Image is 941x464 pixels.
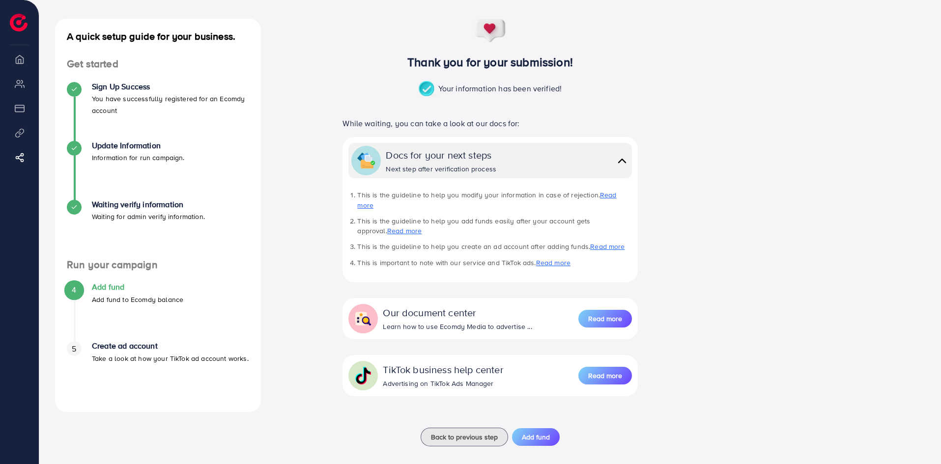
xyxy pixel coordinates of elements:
[431,432,498,442] span: Back to previous step
[55,282,261,341] li: Add fund
[383,362,503,377] div: TikTok business help center
[536,258,570,268] a: Read more
[55,82,261,141] li: Sign Up Success
[354,310,372,328] img: collapse
[590,242,625,251] a: Read more
[578,367,632,384] button: Read more
[512,428,560,446] button: Add fund
[92,353,249,364] p: Take a look at how your TikTok ad account works.
[55,30,261,42] h4: A quick setup guide for your business.
[92,141,185,150] h4: Update Information
[383,379,503,388] div: Advertising on TikTok Ads Manager
[342,117,637,129] p: While waiting, you can take a look at our docs for:
[55,341,261,400] li: Create ad account
[522,432,550,442] span: Add fund
[588,314,622,324] span: Read more
[383,322,532,331] div: Learn how to use Ecomdy Media to advertise ...
[899,420,934,457] iframe: Chat
[386,164,496,174] div: Next step after verification process
[419,81,438,98] img: success
[357,190,631,210] li: This is the guideline to help you modify your information in case of rejection.
[55,259,261,271] h4: Run your campaign
[421,428,508,446] button: Back to previous step
[354,367,372,384] img: collapse
[92,282,183,292] h4: Add fund
[92,341,249,351] h4: Create ad account
[386,148,496,162] div: Docs for your next steps
[72,343,76,355] span: 5
[357,190,616,210] a: Read more
[387,226,422,236] a: Read more
[578,310,632,328] button: Read more
[357,216,631,236] li: This is the guideline to help you add funds easily after your account gets approval.
[578,309,632,328] a: Read more
[419,81,562,98] p: Your information has been verified!
[357,152,375,169] img: collapse
[92,152,185,164] p: Information for run campaign.
[92,200,205,209] h4: Waiting verify information
[357,258,631,268] li: This is important to note with our service and TikTok ads.
[615,154,629,168] img: collapse
[55,58,261,70] h4: Get started
[92,211,205,222] p: Waiting for admin verify information.
[92,294,183,305] p: Add fund to Ecomdy balance
[578,366,632,385] a: Read more
[55,200,261,259] li: Waiting verify information
[383,305,532,320] div: Our document center
[72,284,76,296] span: 4
[10,14,28,31] img: logo
[357,242,631,251] li: This is the guideline to help you create an ad account after adding funds.
[588,371,622,381] span: Read more
[326,55,654,69] h3: Thank you for your submission!
[55,141,261,200] li: Update Information
[474,19,507,43] img: success
[92,82,249,91] h4: Sign Up Success
[92,93,249,116] p: You have successfully registered for an Ecomdy account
